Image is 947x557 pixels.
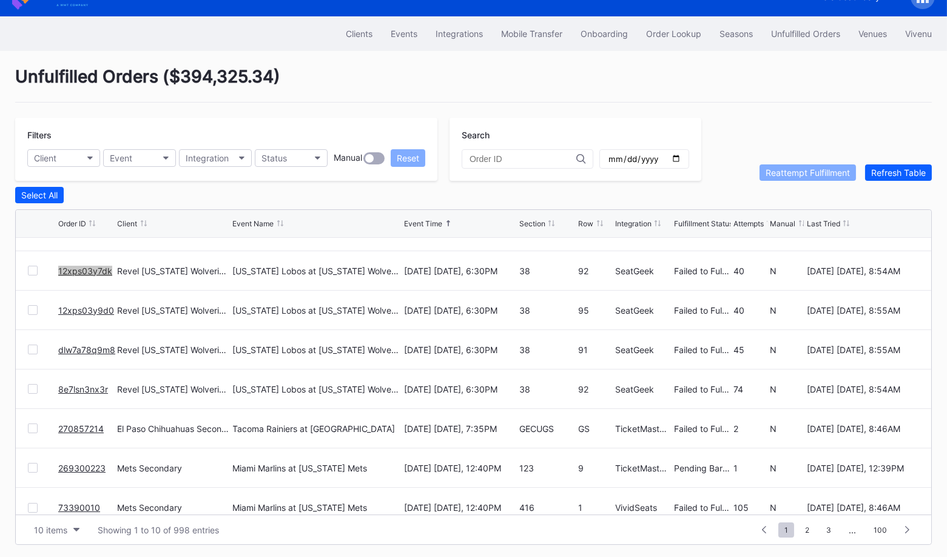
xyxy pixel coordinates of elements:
div: Search [462,130,689,140]
div: N [770,463,804,473]
div: SeatGeek [615,384,672,394]
div: [DATE] [DATE], 6:30PM [404,266,516,276]
div: Integrations [436,29,483,39]
div: 38 [519,345,576,355]
div: Tacoma Rainiers at [GEOGRAPHIC_DATA] [233,424,396,434]
div: Miami Marlins at [US_STATE] Mets [233,502,368,513]
div: 38 [519,384,576,394]
div: Select All [21,190,58,200]
button: Order Lookup [637,22,710,45]
div: Row [579,219,594,228]
div: 91 [579,345,613,355]
div: [DATE] [DATE], 6:30PM [404,345,516,355]
div: [DATE] [DATE], 6:30PM [404,305,516,316]
div: [US_STATE] Lobos at [US_STATE] Wolverines Football [233,384,402,394]
div: 10 items [34,525,67,535]
div: GECUGS [519,424,576,434]
div: Reattempt Fulfillment [766,167,850,178]
div: Status [261,153,287,163]
div: [US_STATE] Lobos at [US_STATE] Wolverines Football [233,266,402,276]
div: Refresh Table [871,167,926,178]
div: 2 [733,424,767,434]
div: 95 [579,305,613,316]
a: 12xps03y9d0 [58,305,114,316]
a: 12xps03y7dk [58,266,112,276]
span: 1 [778,522,794,538]
div: 1 [733,463,767,473]
div: [DATE] [DATE], 8:54AM [807,266,919,276]
div: Failed to Fulfill [675,384,731,394]
div: ... [840,525,865,535]
a: 270857214 [58,424,104,434]
div: Venues [858,29,887,39]
div: 416 [519,502,576,513]
div: Filters [27,130,425,140]
div: [DATE] [DATE], 6:30PM [404,384,516,394]
span: 100 [868,522,893,538]
a: Seasons [710,22,762,45]
button: Mobile Transfer [492,22,571,45]
span: 3 [820,522,837,538]
div: Failed to Fulfill [675,345,731,355]
div: [US_STATE] Lobos at [US_STATE] Wolverines Football [233,345,402,355]
div: Event [110,153,132,163]
div: Client [118,219,138,228]
button: Integrations [426,22,492,45]
div: N [770,502,804,513]
div: Integration [615,219,652,228]
div: 92 [579,266,613,276]
button: Client [27,149,100,167]
div: Unfulfilled Orders ( $394,325.34 ) [15,66,932,103]
div: Event Name [233,219,274,228]
div: [DATE] [DATE], 8:54AM [807,384,919,394]
button: Venues [849,22,896,45]
div: Pending Barcode Validation [675,463,731,473]
div: [US_STATE] Lobos at [US_STATE] Wolverines Football [233,305,402,316]
div: 105 [733,502,767,513]
div: 74 [733,384,767,394]
div: Fulfillment Status [675,219,733,228]
a: 269300223 [58,463,106,473]
div: El Paso Chihuahuas Secondary [118,424,230,434]
div: 38 [519,305,576,316]
div: Revel [US_STATE] Wolverines Football Secondary [118,266,230,276]
div: VividSeats [615,502,672,513]
div: Mobile Transfer [501,29,562,39]
button: Event [103,149,176,167]
div: 123 [519,463,576,473]
div: Revel [US_STATE] Wolverines Football Secondary [118,305,230,316]
div: 38 [519,266,576,276]
button: Onboarding [571,22,637,45]
div: Revel [US_STATE] Wolverines Football Secondary [118,384,230,394]
div: SeatGeek [615,305,672,316]
button: Unfulfilled Orders [762,22,849,45]
div: GS [579,424,613,434]
div: 1 [579,502,613,513]
div: [DATE] [DATE], 8:55AM [807,305,919,316]
input: Order ID [470,154,576,164]
a: dlw7a78q9m8 [58,345,115,355]
div: SeatGeek [615,345,672,355]
a: 73390010 [58,502,100,513]
div: Section [519,219,545,228]
div: 40 [733,305,767,316]
div: Seasons [720,29,753,39]
a: Vivenu [896,22,941,45]
button: Reattempt Fulfillment [760,164,856,181]
div: Mets Secondary [118,463,230,473]
div: N [770,424,804,434]
div: N [770,266,804,276]
div: Mets Secondary [118,502,230,513]
a: Events [382,22,426,45]
div: Integration [186,153,229,163]
div: Miami Marlins at [US_STATE] Mets [233,463,368,473]
div: 40 [733,266,767,276]
div: Failed to Fulfill [675,502,731,513]
button: Clients [337,22,382,45]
